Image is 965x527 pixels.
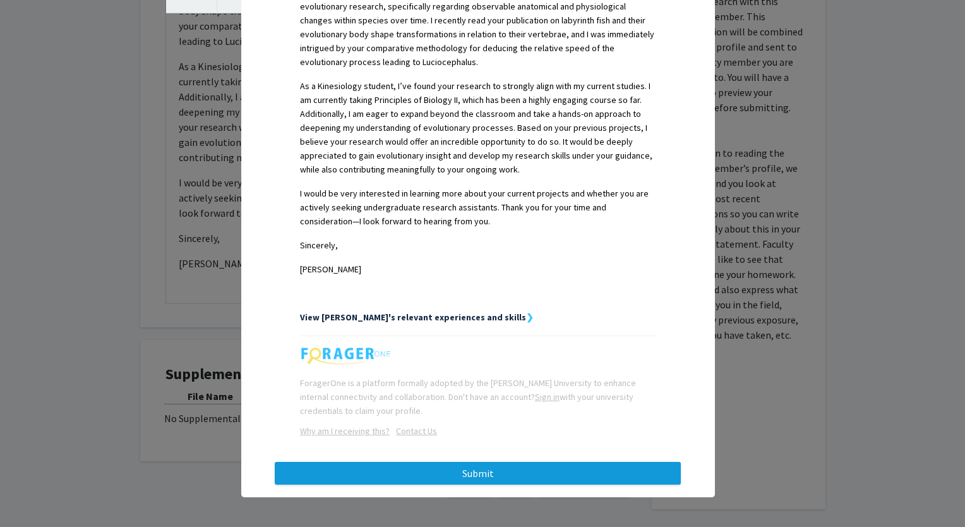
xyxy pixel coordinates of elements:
[300,262,656,276] p: [PERSON_NAME]
[300,312,526,323] strong: View [PERSON_NAME]'s relevant experiences and skills
[300,425,390,437] a: Opens in a new tab
[300,425,390,437] u: Why am I receiving this?
[300,186,656,228] p: I would be very interested in learning more about your current projects and whether you are activ...
[526,312,534,323] strong: ❯
[390,425,437,437] a: Opens in a new tab
[300,79,656,176] p: As a Kinesiology student, I’ve found your research to strongly align with my current studies. I a...
[300,238,656,252] p: Sincerely,
[396,425,437,437] u: Contact Us
[9,470,54,518] iframe: Chat
[535,391,560,403] a: Sign in
[300,377,636,416] span: ForagerOne is a platform formally adopted by the [PERSON_NAME] University to enhance internal con...
[275,462,681,485] button: Submit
